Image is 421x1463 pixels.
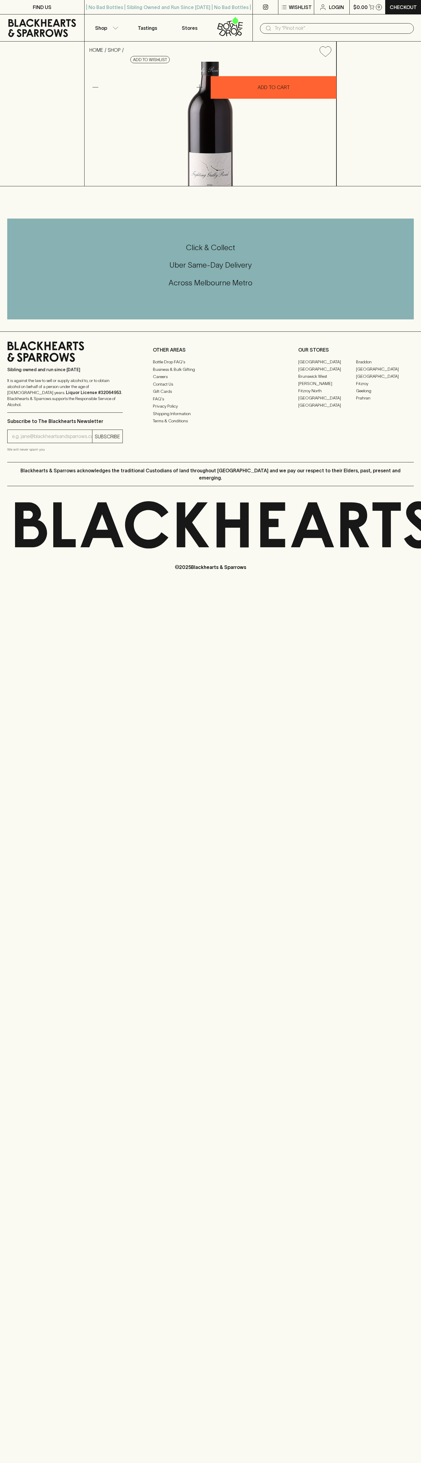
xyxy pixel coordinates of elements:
p: Login [329,4,344,11]
a: [GEOGRAPHIC_DATA] [356,373,414,380]
strong: Liquor License #32064953 [66,390,121,395]
a: Gift Cards [153,388,268,395]
a: SHOP [108,47,121,53]
p: OUR STORES [298,346,414,353]
a: Careers [153,373,268,381]
a: Terms & Conditions [153,418,268,425]
p: 0 [378,5,380,9]
div: Call to action block [7,219,414,319]
p: ADD TO CART [258,84,290,91]
a: HOME [89,47,103,53]
a: Contact Us [153,381,268,388]
button: Add to wishlist [130,56,170,63]
p: Wishlist [289,4,312,11]
a: [GEOGRAPHIC_DATA] [356,365,414,373]
a: Braddon [356,358,414,365]
button: ADD TO CART [211,76,336,99]
a: Stores [169,14,211,41]
p: It is against the law to sell or supply alcohol to, or to obtain alcohol on behalf of a person un... [7,377,123,408]
a: Business & Bulk Gifting [153,366,268,373]
button: Add to wishlist [317,44,334,59]
a: [GEOGRAPHIC_DATA] [298,365,356,373]
button: Shop [85,14,127,41]
h5: Click & Collect [7,243,414,253]
a: [GEOGRAPHIC_DATA] [298,394,356,402]
a: Shipping Information [153,410,268,417]
p: $0.00 [353,4,368,11]
a: [GEOGRAPHIC_DATA] [298,358,356,365]
p: Blackhearts & Sparrows acknowledges the traditional Custodians of land throughout [GEOGRAPHIC_DAT... [12,467,409,481]
input: Try "Pinot noir" [274,23,409,33]
p: Subscribe to The Blackhearts Newsletter [7,418,123,425]
p: Checkout [390,4,417,11]
p: OTHER AREAS [153,346,268,353]
a: [PERSON_NAME] [298,380,356,387]
p: Tastings [138,24,157,32]
a: [GEOGRAPHIC_DATA] [298,402,356,409]
a: Prahran [356,394,414,402]
p: Sibling owned and run since [DATE] [7,367,123,373]
a: Geelong [356,387,414,394]
p: Shop [95,24,107,32]
a: Fitzroy [356,380,414,387]
img: 31123.png [85,62,336,186]
button: SUBSCRIBE [92,430,122,443]
a: Privacy Policy [153,403,268,410]
a: Tastings [126,14,169,41]
h5: Uber Same-Day Delivery [7,260,414,270]
p: We will never spam you [7,446,123,452]
p: SUBSCRIBE [95,433,120,440]
a: Fitzroy North [298,387,356,394]
p: FIND US [33,4,51,11]
a: Brunswick West [298,373,356,380]
h5: Across Melbourne Metro [7,278,414,288]
p: Stores [182,24,197,32]
input: e.g. jane@blackheartsandsparrows.com.au [12,432,92,441]
a: Bottle Drop FAQ's [153,359,268,366]
a: FAQ's [153,395,268,402]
